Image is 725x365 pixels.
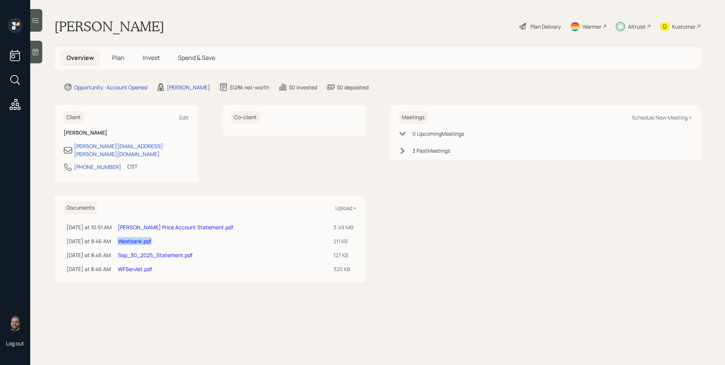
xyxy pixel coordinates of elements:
div: [PHONE_NUMBER] [74,163,121,171]
h6: Documents [63,202,97,214]
div: Upload + [335,204,356,212]
span: Overview [66,54,94,62]
a: [PERSON_NAME] Price Account Statement.pdf [118,224,233,231]
div: Altruist [628,23,646,31]
h1: [PERSON_NAME] [54,18,164,35]
a: Sep_30_2025_Statement.pdf [118,252,193,259]
span: Plan [112,54,125,62]
div: [PERSON_NAME] [167,83,210,91]
div: CST [127,163,137,170]
div: 0 Upcoming Meeting s [412,130,464,138]
span: Spend & Save [178,54,215,62]
h6: Meetings [399,111,427,124]
div: Plan Delivery [531,23,561,31]
h6: [PERSON_NAME] [63,130,189,136]
div: $0 deposited [337,83,369,91]
div: $128k net-worth [230,83,269,91]
div: Log out [6,340,24,347]
div: $0 invested [289,83,317,91]
h6: Co-client [231,111,260,124]
div: Schedule New Meeting + [632,114,692,121]
div: [PERSON_NAME][EMAIL_ADDRESS][PERSON_NAME][DOMAIN_NAME] [74,142,189,158]
a: WFServlet.pdf [118,265,152,273]
div: [DATE] at 10:51 AM [66,223,112,231]
div: [DATE] at 8:46 AM [66,251,112,259]
div: 320 KB [333,265,353,273]
div: 3.49 MB [333,223,353,231]
div: Warmer [583,23,602,31]
img: james-distasi-headshot.png [8,316,23,331]
div: Opportunity · Account Opened [74,83,147,91]
span: Invest [143,54,160,62]
div: 3 Past Meeting s [412,147,450,155]
h6: Client [63,111,84,124]
a: Westbank.pdf [118,238,151,245]
div: 127 KB [333,251,353,259]
div: [DATE] at 8:46 AM [66,265,112,273]
div: 211 KB [333,237,353,245]
div: Edit [179,114,189,121]
div: Kustomer [672,23,696,31]
div: [DATE] at 8:46 AM [66,237,112,245]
